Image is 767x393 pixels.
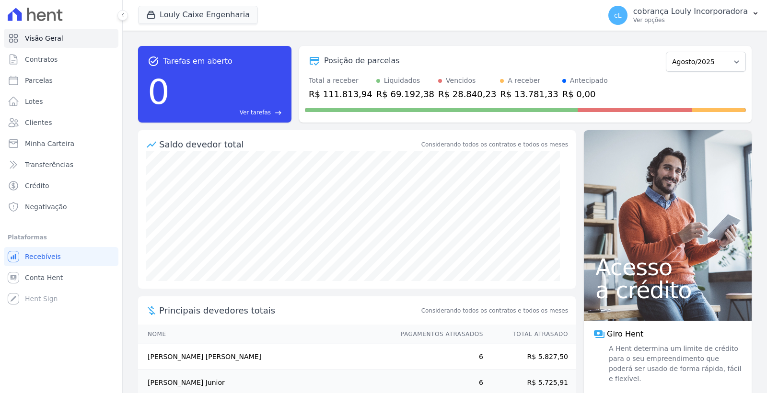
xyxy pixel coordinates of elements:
[174,108,282,117] a: Ver tarefas east
[4,29,118,48] a: Visão Geral
[4,268,118,287] a: Conta Hent
[275,109,282,116] span: east
[25,97,43,106] span: Lotes
[25,34,63,43] span: Visão Geral
[240,108,271,117] span: Ver tarefas
[392,325,484,344] th: Pagamentos Atrasados
[421,140,568,149] div: Considerando todos os contratos e todos os meses
[4,71,118,90] a: Parcelas
[633,16,748,24] p: Ver opções
[25,76,53,85] span: Parcelas
[384,76,420,86] div: Liquidados
[392,344,484,370] td: 6
[614,12,622,19] span: cL
[4,197,118,216] a: Negativação
[25,118,52,127] span: Clientes
[570,76,608,86] div: Antecipado
[446,76,476,86] div: Vencidos
[309,76,372,86] div: Total a receber
[148,67,170,117] div: 0
[163,56,232,67] span: Tarefas em aberto
[4,176,118,195] a: Crédito
[421,306,568,315] span: Considerando todos os contratos e todos os meses
[159,138,419,151] div: Saldo devedor total
[138,325,392,344] th: Nome
[25,181,49,191] span: Crédito
[138,6,258,24] button: Louly Caixe Engenharia
[601,2,767,29] button: cL cobrança Louly Incorporadora Ver opções
[484,344,576,370] td: R$ 5.827,50
[25,139,74,148] span: Minha Carteira
[25,273,63,282] span: Conta Hent
[4,134,118,153] a: Minha Carteira
[324,55,400,67] div: Posição de parcelas
[595,256,740,279] span: Acesso
[484,325,576,344] th: Total Atrasado
[159,304,419,317] span: Principais devedores totais
[309,88,372,101] div: R$ 111.813,94
[25,55,58,64] span: Contratos
[376,88,434,101] div: R$ 69.192,38
[607,344,742,384] span: A Hent determina um limite de crédito para o seu empreendimento que poderá ser usado de forma ráp...
[25,160,73,169] span: Transferências
[438,88,496,101] div: R$ 28.840,23
[8,232,115,243] div: Plataformas
[500,88,558,101] div: R$ 13.781,33
[4,247,118,266] a: Recebíveis
[508,76,540,86] div: A receber
[25,252,61,261] span: Recebíveis
[4,50,118,69] a: Contratos
[138,344,392,370] td: [PERSON_NAME] [PERSON_NAME]
[595,279,740,302] span: a crédito
[633,7,748,16] p: cobrança Louly Incorporadora
[4,155,118,174] a: Transferências
[4,92,118,111] a: Lotes
[148,56,159,67] span: task_alt
[607,328,643,340] span: Giro Hent
[562,88,608,101] div: R$ 0,00
[4,113,118,132] a: Clientes
[25,202,67,212] span: Negativação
